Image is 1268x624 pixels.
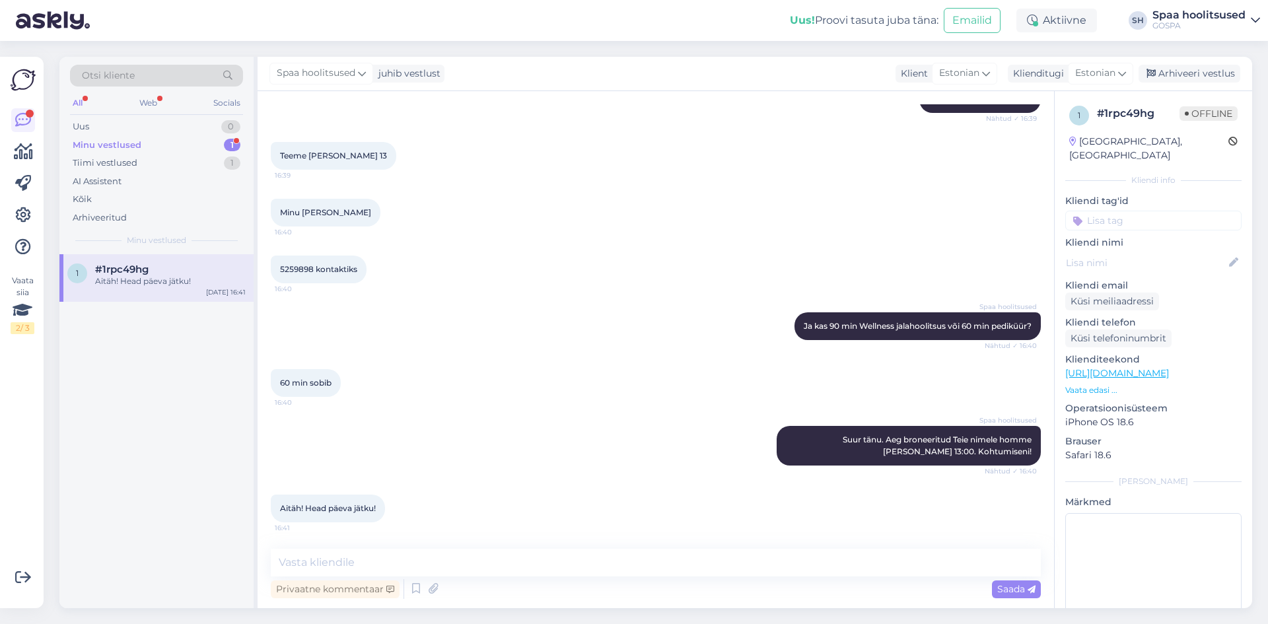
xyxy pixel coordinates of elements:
[1065,434,1242,448] p: Brauser
[979,415,1037,425] span: Spaa hoolitsused
[73,139,141,152] div: Minu vestlused
[275,284,324,294] span: 16:40
[73,193,92,206] div: Kõik
[224,139,240,152] div: 1
[275,523,324,533] span: 16:41
[11,275,34,334] div: Vaata siia
[986,114,1037,123] span: Nähtud ✓ 16:39
[1065,236,1242,250] p: Kliendi nimi
[1065,384,1242,396] p: Vaata edasi ...
[224,156,240,170] div: 1
[11,67,36,92] img: Askly Logo
[73,156,137,170] div: Tiimi vestlused
[211,94,243,112] div: Socials
[1016,9,1097,32] div: Aktiivne
[1129,11,1147,30] div: SH
[1075,66,1115,81] span: Estonian
[280,503,376,513] span: Aitäh! Head päeva jätku!
[280,378,332,388] span: 60 min sobib
[1008,67,1064,81] div: Klienditugi
[127,234,186,246] span: Minu vestlused
[790,13,938,28] div: Proovi tasuta juba täna:
[1065,293,1159,310] div: Küsi meiliaadressi
[206,287,246,297] div: [DATE] 16:41
[1180,106,1238,121] span: Offline
[790,14,815,26] b: Uus!
[1139,65,1240,83] div: Arhiveeri vestlus
[70,94,85,112] div: All
[275,170,324,180] span: 16:39
[271,580,400,598] div: Privaatne kommentaar
[1065,279,1242,293] p: Kliendi email
[1065,475,1242,487] div: [PERSON_NAME]
[373,67,440,81] div: juhib vestlust
[1065,415,1242,429] p: iPhone OS 18.6
[985,341,1037,351] span: Nähtud ✓ 16:40
[1069,135,1228,162] div: [GEOGRAPHIC_DATA], [GEOGRAPHIC_DATA]
[985,466,1037,476] span: Nähtud ✓ 16:40
[1065,174,1242,186] div: Kliendi info
[1097,106,1180,121] div: # 1rpc49hg
[1065,353,1242,366] p: Klienditeekond
[280,264,357,274] span: 5259898 kontaktiks
[939,66,979,81] span: Estonian
[1065,329,1172,347] div: Küsi telefoninumbrit
[944,8,1001,33] button: Emailid
[95,263,149,275] span: #1rpc49hg
[1065,316,1242,329] p: Kliendi telefon
[997,583,1036,595] span: Saada
[73,175,122,188] div: AI Assistent
[221,120,240,133] div: 0
[275,227,324,237] span: 16:40
[95,275,246,287] div: Aitäh! Head päeva jätku!
[280,151,387,160] span: Teeme [PERSON_NAME] 13
[843,434,1034,456] span: Suur tänu. Aeg broneeritud Teie nimele homme [PERSON_NAME] 13:00. Kohtumiseni!
[82,69,135,83] span: Otsi kliente
[1152,10,1246,20] div: Spaa hoolitsused
[275,398,324,407] span: 16:40
[1065,448,1242,462] p: Safari 18.6
[73,211,127,225] div: Arhiveeritud
[1152,10,1260,31] a: Spaa hoolitsusedGOSPA
[1065,367,1169,379] a: [URL][DOMAIN_NAME]
[804,321,1032,331] span: Ja kas 90 min Wellness jalahoolitsus või 60 min pediküür?
[11,322,34,334] div: 2 / 3
[1065,194,1242,208] p: Kliendi tag'id
[277,66,355,81] span: Spaa hoolitsused
[896,67,928,81] div: Klient
[1078,110,1080,120] span: 1
[73,120,89,133] div: Uus
[1065,401,1242,415] p: Operatsioonisüsteem
[979,302,1037,312] span: Spaa hoolitsused
[1065,495,1242,509] p: Märkmed
[1152,20,1246,31] div: GOSPA
[1065,211,1242,230] input: Lisa tag
[1066,256,1226,270] input: Lisa nimi
[137,94,160,112] div: Web
[280,207,371,217] span: Minu [PERSON_NAME]
[76,268,79,278] span: 1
